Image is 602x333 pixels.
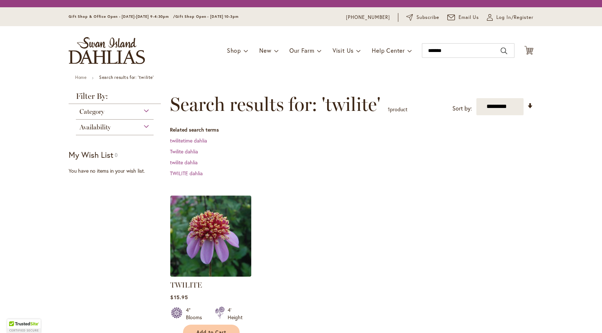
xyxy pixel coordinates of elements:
a: twilite dahlia [170,159,198,166]
a: Subscribe [406,14,439,21]
div: TrustedSite Certified [7,319,41,333]
span: Help Center [372,47,405,54]
dt: Related search terms [170,126,533,133]
img: TWILITE [170,196,251,277]
a: [PHONE_NUMBER] [346,14,390,21]
a: Home [75,75,86,80]
span: Availability [80,123,111,131]
span: Shop [227,47,241,54]
button: Search [501,45,507,57]
a: store logo [69,37,145,64]
span: Subscribe [416,14,439,21]
span: Visit Us [333,47,354,54]
a: Twilite dahlia [170,148,198,155]
span: Our Farm [289,47,314,54]
span: $15.95 [170,294,188,301]
a: TWILITE [170,271,251,278]
span: Log In/Register [496,14,533,21]
div: 4' Height [228,306,243,321]
a: Email Us [447,14,479,21]
span: Gift Shop & Office Open - [DATE]-[DATE] 9-4:30pm / [69,14,175,19]
div: You have no items in your wish list. [69,167,166,174]
strong: Filter By: [69,92,161,104]
span: 1 [388,106,390,113]
a: Log In/Register [487,14,533,21]
strong: Search results for: 'twilite' [99,75,154,80]
span: Gift Shop Open - [DATE] 10-3pm [175,14,239,19]
span: Category [80,108,104,116]
span: Search results for: 'twilite' [170,93,381,115]
span: New [259,47,271,54]
a: twilitetime dahlia [170,137,207,144]
p: product [388,104,407,115]
a: TWILITE dahlia [170,170,203,177]
a: TWILITE [170,281,202,289]
label: Sort by: [452,102,472,115]
strong: My Wish List [69,149,113,160]
div: 4" Blooms [186,306,206,321]
span: Email Us [459,14,479,21]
